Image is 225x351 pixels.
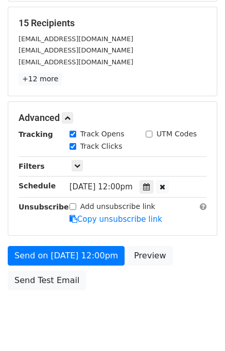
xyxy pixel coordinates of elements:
iframe: Chat Widget [174,302,225,351]
a: Send Test Email [8,271,86,290]
a: +12 more [19,73,62,85]
a: Send on [DATE] 12:00pm [8,246,125,266]
strong: Unsubscribe [19,203,69,211]
strong: Filters [19,162,45,170]
h5: 15 Recipients [19,17,206,29]
small: [EMAIL_ADDRESS][DOMAIN_NAME] [19,58,133,66]
strong: Tracking [19,130,53,138]
label: Track Opens [80,129,125,139]
small: [EMAIL_ADDRESS][DOMAIN_NAME] [19,35,133,43]
small: [EMAIL_ADDRESS][DOMAIN_NAME] [19,46,133,54]
h5: Advanced [19,112,206,124]
strong: Schedule [19,182,56,190]
label: Track Clicks [80,141,123,152]
span: [DATE] 12:00pm [70,182,133,191]
label: Add unsubscribe link [80,201,155,212]
a: Copy unsubscribe link [70,215,162,224]
label: UTM Codes [157,129,197,139]
a: Preview [127,246,172,266]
